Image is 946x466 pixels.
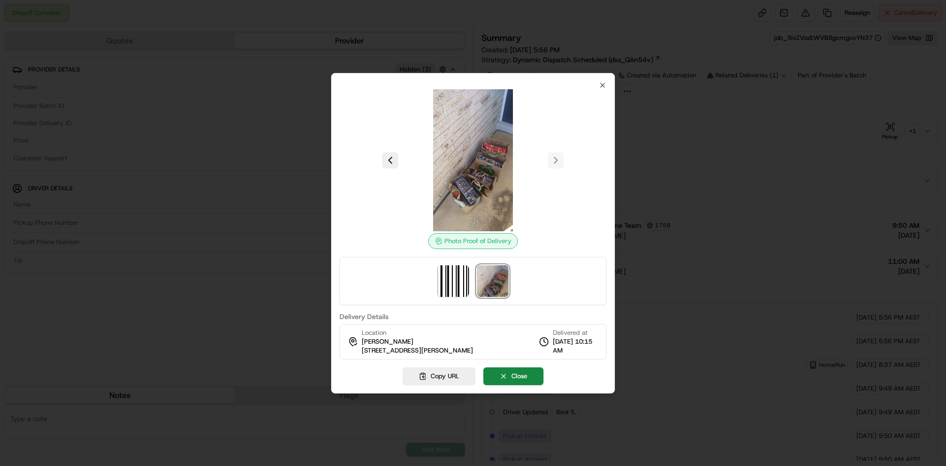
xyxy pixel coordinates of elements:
span: [PERSON_NAME] [362,337,413,346]
span: Location [362,328,386,337]
img: photo_proof_of_delivery image [402,89,544,231]
span: [DATE] 10:15 AM [553,337,598,355]
img: barcode_scan_on_pickup image [438,265,469,297]
span: [STREET_ADDRESS][PERSON_NAME] [362,346,473,355]
span: Delivered at [553,328,598,337]
div: Photo Proof of Delivery [428,233,518,249]
button: Copy URL [403,367,475,385]
button: Close [483,367,543,385]
label: Delivery Details [339,313,607,320]
img: photo_proof_of_delivery image [477,265,508,297]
